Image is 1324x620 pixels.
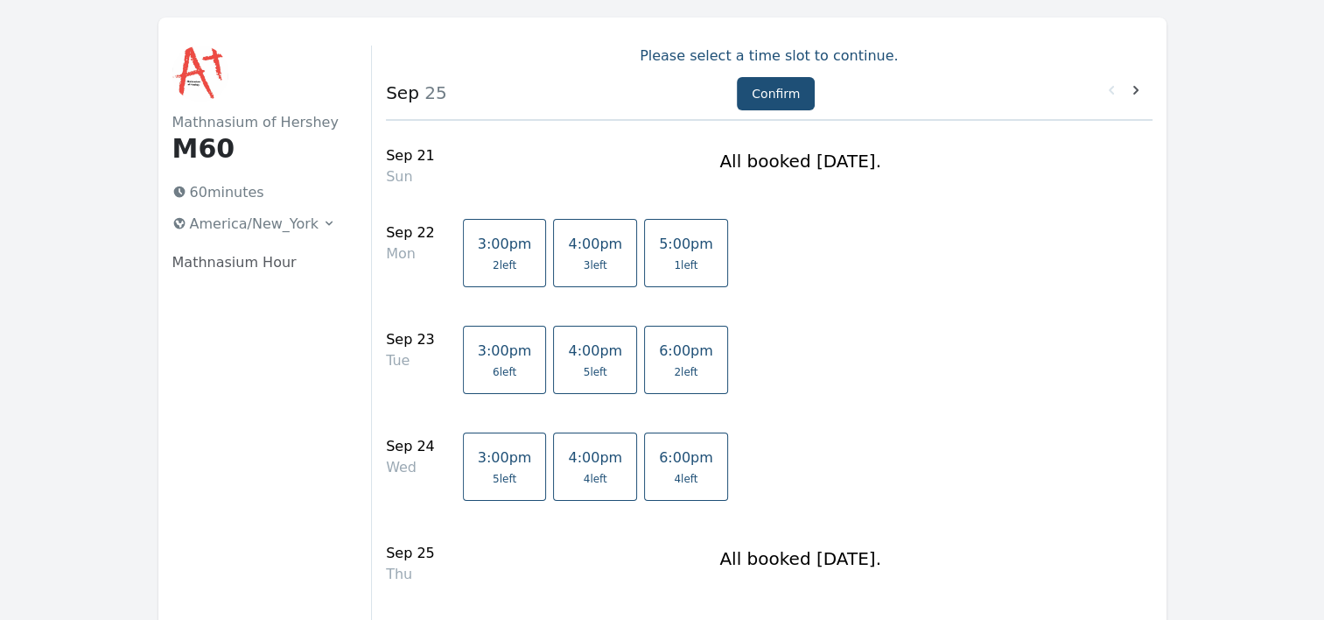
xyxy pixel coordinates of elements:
[386,145,435,166] div: Sep 21
[386,222,435,243] div: Sep 22
[386,350,435,371] div: Tue
[386,543,435,564] div: Sep 25
[165,210,344,238] button: America/New_York
[659,236,713,252] span: 5:00pm
[165,179,344,207] p: 60 minutes
[172,252,344,273] p: Mathnasium Hour
[386,564,435,585] div: Thu
[737,77,815,110] button: Confirm
[674,472,697,486] span: 4 left
[719,149,881,173] h1: All booked [DATE].
[719,546,881,571] h1: All booked [DATE].
[568,342,622,359] span: 4:00pm
[478,236,532,252] span: 3:00pm
[172,133,344,165] h1: M60
[659,342,713,359] span: 6:00pm
[659,449,713,466] span: 6:00pm
[584,258,607,272] span: 3 left
[478,449,532,466] span: 3:00pm
[172,46,228,102] img: Mathnasium of Hershey
[584,472,607,486] span: 4 left
[493,258,516,272] span: 2 left
[386,243,435,264] div: Mon
[478,342,532,359] span: 3:00pm
[386,329,435,350] div: Sep 23
[386,166,435,187] div: Sun
[386,46,1152,67] p: Please select a time slot to continue.
[419,82,447,103] span: 25
[386,457,435,478] div: Wed
[568,449,622,466] span: 4:00pm
[493,472,516,486] span: 5 left
[584,365,607,379] span: 5 left
[386,436,435,457] div: Sep 24
[674,258,697,272] span: 1 left
[568,236,622,252] span: 4:00pm
[172,112,344,133] h2: Mathnasium of Hershey
[674,365,697,379] span: 2 left
[493,365,516,379] span: 6 left
[386,82,419,103] strong: Sep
